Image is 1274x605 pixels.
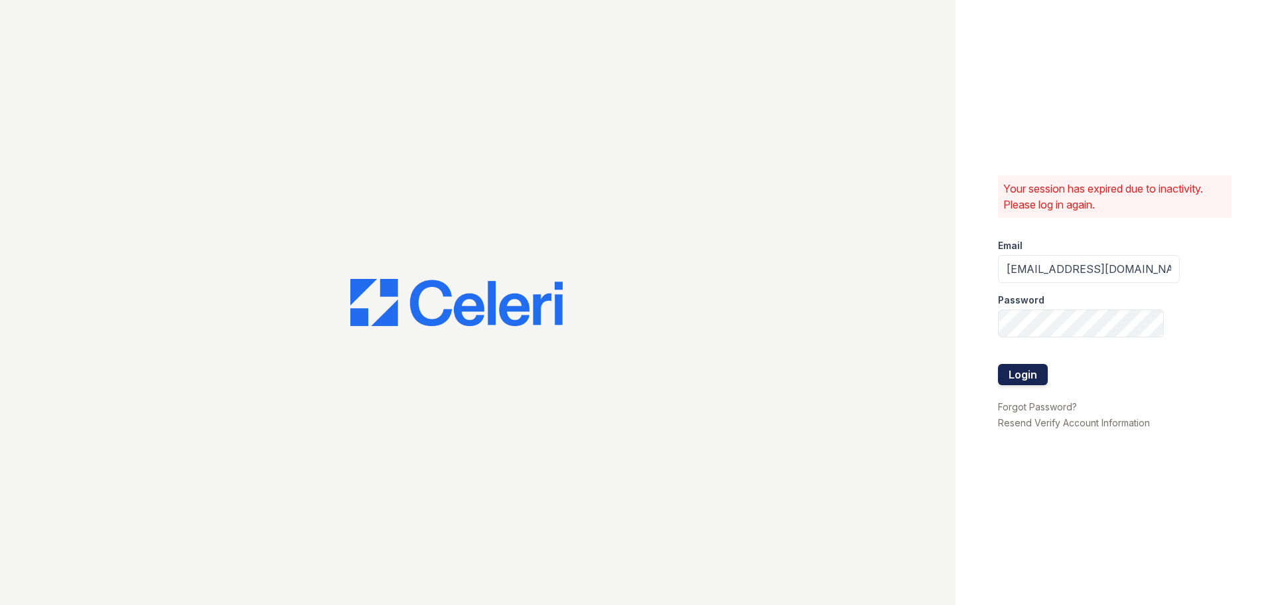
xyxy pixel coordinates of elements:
[998,294,1044,307] label: Password
[998,401,1077,412] a: Forgot Password?
[998,364,1048,385] button: Login
[998,239,1023,252] label: Email
[998,417,1150,428] a: Resend Verify Account Information
[1003,181,1226,213] p: Your session has expired due to inactivity. Please log in again.
[350,279,563,327] img: CE_Logo_Blue-a8612792a0a2168367f1c8372b55b34899dd931a85d93a1a3d3e32e68fde9ad4.png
